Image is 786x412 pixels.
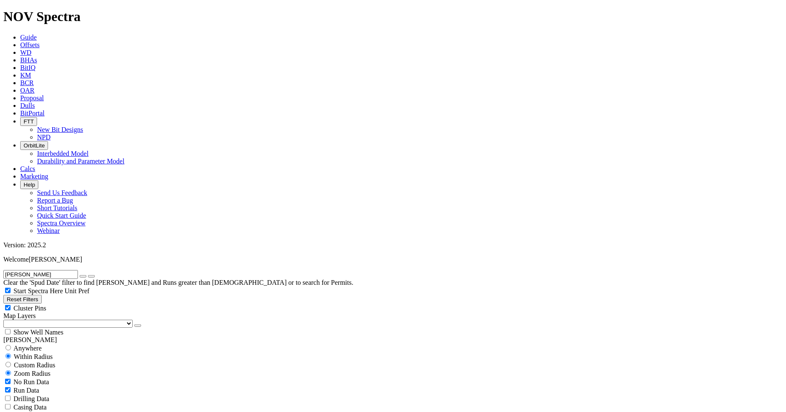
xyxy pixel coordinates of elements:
span: Within Radius [14,353,53,360]
span: Help [24,182,35,188]
a: Report a Bug [37,197,73,204]
a: BCR [20,79,34,86]
a: New Bit Designs [37,126,83,133]
a: Webinar [37,227,60,234]
span: Zoom Radius [14,370,51,377]
a: BHAs [20,56,37,64]
a: NPD [37,134,51,141]
a: Send Us Feedback [37,189,87,196]
a: Spectra Overview [37,219,86,227]
span: Drilling Data [13,395,49,402]
span: No Run Data [13,378,49,385]
div: [PERSON_NAME] [3,336,783,344]
button: OrbitLite [20,141,48,150]
button: Reset Filters [3,295,42,304]
a: OAR [20,87,35,94]
span: OrbitLite [24,142,45,149]
a: Proposal [20,94,44,102]
a: Quick Start Guide [37,212,86,219]
span: Map Layers [3,312,36,319]
span: Start Spectra Here [13,287,63,294]
button: Help [20,180,38,189]
a: KM [20,72,31,79]
a: Dulls [20,102,35,109]
input: Search [3,270,78,279]
span: Custom Radius [14,361,55,369]
a: Guide [20,34,37,41]
span: FTT [24,118,34,125]
a: Short Tutorials [37,204,78,211]
span: Casing Data [13,404,47,411]
span: Anywhere [13,345,42,352]
span: Clear the 'Spud Date' filter to find [PERSON_NAME] and Runs greater than [DEMOGRAPHIC_DATA] or to... [3,279,353,286]
a: BitPortal [20,110,45,117]
span: [PERSON_NAME] [29,256,82,263]
h1: NOV Spectra [3,9,783,24]
button: FTT [20,117,37,126]
div: Version: 2025.2 [3,241,783,249]
span: Run Data [13,387,39,394]
a: Offsets [20,41,40,48]
a: Calcs [20,165,35,172]
span: Unit Pref [64,287,89,294]
a: BitIQ [20,64,35,71]
a: Marketing [20,173,48,180]
span: Cluster Pins [13,305,46,312]
span: Show Well Names [13,329,63,336]
p: Welcome [3,256,783,263]
a: Durability and Parameter Model [37,158,125,165]
input: Start Spectra Here [5,288,11,293]
a: WD [20,49,32,56]
a: Interbedded Model [37,150,88,157]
